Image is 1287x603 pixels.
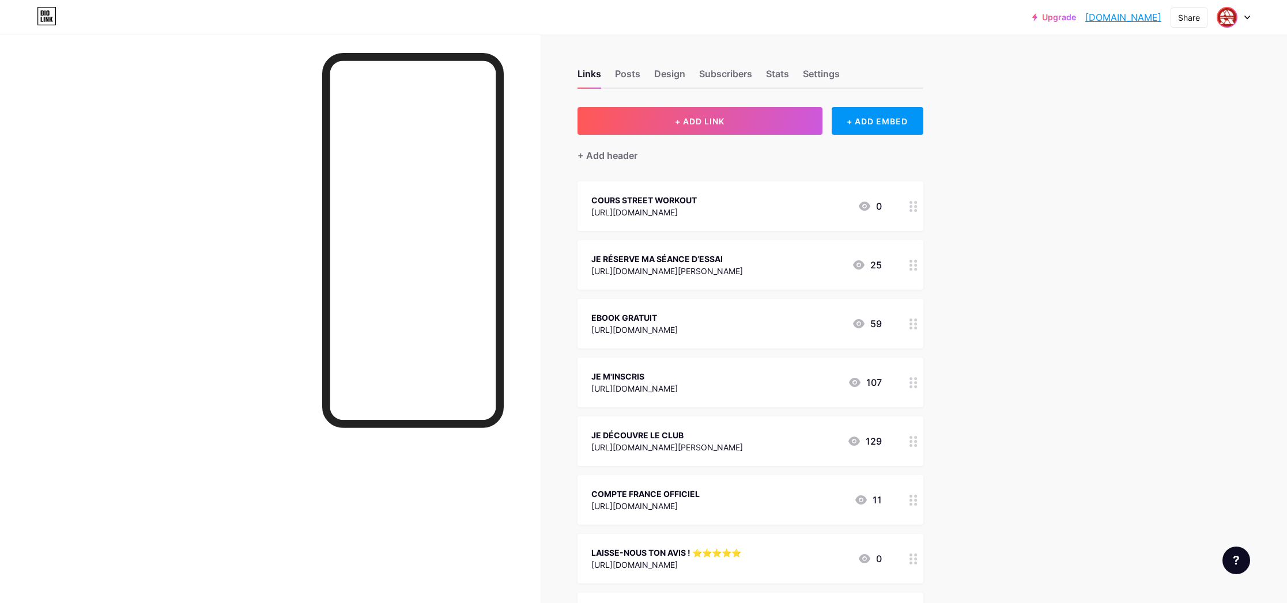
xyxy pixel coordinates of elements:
div: [URL][DOMAIN_NAME] [591,206,697,218]
div: JE M'INSCRIS [591,370,678,382]
div: Share [1178,12,1200,24]
div: 11 [854,493,882,507]
div: Design [654,67,685,88]
span: + ADD LINK [675,116,724,126]
a: [DOMAIN_NAME] [1085,10,1161,24]
div: 0 [858,199,882,213]
div: 129 [847,434,882,448]
div: 25 [852,258,882,272]
div: [URL][DOMAIN_NAME][PERSON_NAME] [591,441,743,453]
div: 107 [848,376,882,389]
div: EBOOK GRATUIT [591,312,678,324]
div: [URL][DOMAIN_NAME] [591,382,678,395]
img: onairfitness_corbeil [1218,8,1236,26]
div: 59 [852,317,882,331]
div: JE RÉSERVE MA SÉANCE D’ESSAI [591,253,743,265]
div: [URL][DOMAIN_NAME][PERSON_NAME] [591,265,743,277]
div: JE DÉCOUVRE LE CLUB [591,429,743,441]
div: [URL][DOMAIN_NAME] [591,324,678,336]
div: + ADD EMBED [832,107,923,135]
div: [URL][DOMAIN_NAME] [591,500,700,512]
div: Links [578,67,601,88]
div: Settings [803,67,840,88]
div: LAISSE-NOUS TON AVIS ! ⭐️⭐️⭐️⭐️⭐️ [591,547,741,559]
div: COURS STREET WORKOUT [591,194,697,206]
div: Subscribers [699,67,752,88]
div: [URL][DOMAIN_NAME] [591,559,741,571]
div: Posts [615,67,640,88]
button: + ADD LINK [578,107,822,135]
div: COMPTE FRANCE OFFICIEL [591,488,700,500]
div: + Add header [578,149,637,162]
div: Stats [766,67,789,88]
div: 0 [858,552,882,566]
a: Upgrade [1032,13,1076,22]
